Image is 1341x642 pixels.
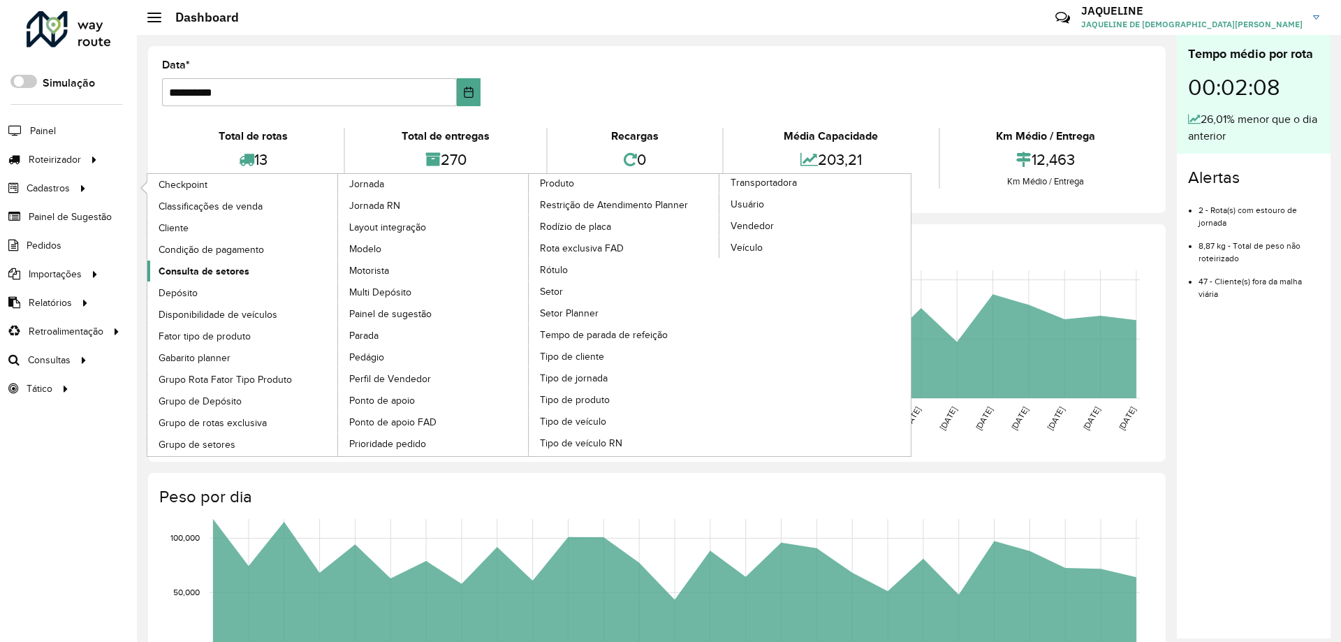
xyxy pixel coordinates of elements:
[159,242,264,257] span: Condição de pagamento
[1081,405,1101,432] text: [DATE]
[1199,229,1319,265] li: 8,87 kg - Total de peso não roteirizado
[28,353,71,367] span: Consultas
[540,306,599,321] span: Setor Planner
[147,391,339,411] a: Grupo de Depósito
[719,237,911,258] a: Veículo
[147,239,339,260] a: Condição de pagamento
[719,194,911,214] a: Usuário
[338,368,529,389] a: Perfil de Vendedor
[529,346,720,367] a: Tipo de cliente
[29,324,103,339] span: Retroalimentação
[30,124,56,138] span: Painel
[338,325,529,346] a: Parada
[551,128,719,145] div: Recargas
[338,238,529,259] a: Modelo
[529,367,720,388] a: Tipo de jornada
[1081,18,1303,31] span: JAQUELINE DE [DEMOGRAPHIC_DATA][PERSON_NAME]
[1046,405,1066,432] text: [DATE]
[719,215,911,236] a: Vendedor
[529,281,720,302] a: Setor
[1188,111,1319,145] div: 26,01% menor que o dia anterior
[338,433,529,454] a: Prioridade pedido
[529,389,720,410] a: Tipo de produto
[338,282,529,302] a: Multi Depósito
[29,267,82,282] span: Importações
[159,437,235,452] span: Grupo de setores
[727,128,935,145] div: Média Capacidade
[551,145,719,175] div: 0
[349,372,431,386] span: Perfil de Vendedor
[170,534,200,543] text: 100,000
[159,177,207,192] span: Checkpoint
[338,260,529,281] a: Motorista
[147,217,339,238] a: Cliente
[540,241,624,256] span: Rota exclusiva FAD
[938,405,958,432] text: [DATE]
[349,307,432,321] span: Painel de sugestão
[540,349,604,364] span: Tipo de cliente
[1199,194,1319,229] li: 2 - Rota(s) com estouro de jornada
[147,174,529,456] a: Jornada
[540,414,606,429] span: Tipo de veículo
[27,181,70,196] span: Cadastros
[727,145,935,175] div: 203,21
[349,263,389,278] span: Motorista
[1081,4,1303,17] h3: JAQUELINE
[349,145,542,175] div: 270
[731,219,774,233] span: Vendedor
[159,416,267,430] span: Grupo de rotas exclusiva
[1117,405,1137,432] text: [DATE]
[338,303,529,324] a: Painel de sugestão
[540,284,563,299] span: Setor
[147,174,339,195] a: Checkpoint
[1199,265,1319,300] li: 47 - Cliente(s) fora da malha viária
[529,411,720,432] a: Tipo de veículo
[159,394,242,409] span: Grupo de Depósito
[349,437,426,451] span: Prioridade pedido
[147,282,339,303] a: Depósito
[944,175,1148,189] div: Km Médio / Entrega
[1048,3,1078,33] a: Contato Rápido
[540,198,688,212] span: Restrição de Atendimento Planner
[349,285,411,300] span: Multi Depósito
[159,487,1152,507] h4: Peso por dia
[540,436,622,451] span: Tipo de veículo RN
[349,328,379,343] span: Parada
[147,412,339,433] a: Grupo de rotas exclusiva
[159,199,263,214] span: Classificações de venda
[529,238,720,258] a: Rota exclusiva FAD
[457,78,481,106] button: Choose Date
[1188,64,1319,111] div: 00:02:08
[161,10,239,25] h2: Dashboard
[338,174,720,456] a: Produto
[540,263,568,277] span: Rótulo
[27,238,61,253] span: Pedidos
[349,177,384,191] span: Jornada
[540,219,611,234] span: Rodízio de placa
[529,302,720,323] a: Setor Planner
[159,286,198,300] span: Depósito
[29,210,112,224] span: Painel de Sugestão
[173,588,200,597] text: 50,000
[159,329,251,344] span: Fator tipo de produto
[902,405,922,432] text: [DATE]
[349,128,542,145] div: Total de entregas
[944,128,1148,145] div: Km Médio / Entrega
[529,324,720,345] a: Tempo de parada de refeição
[349,198,400,213] span: Jornada RN
[338,346,529,367] a: Pedágio
[159,221,189,235] span: Cliente
[29,296,72,310] span: Relatórios
[166,128,340,145] div: Total de rotas
[1009,405,1029,432] text: [DATE]
[338,390,529,411] a: Ponto de apoio
[27,381,52,396] span: Tático
[147,434,339,455] a: Grupo de setores
[147,304,339,325] a: Disponibilidade de veículos
[349,220,426,235] span: Layout integração
[540,328,668,342] span: Tempo de parada de refeição
[731,175,797,190] span: Transportadora
[43,75,95,92] label: Simulação
[147,261,339,282] a: Consulta de setores
[529,194,720,215] a: Restrição de Atendimento Planner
